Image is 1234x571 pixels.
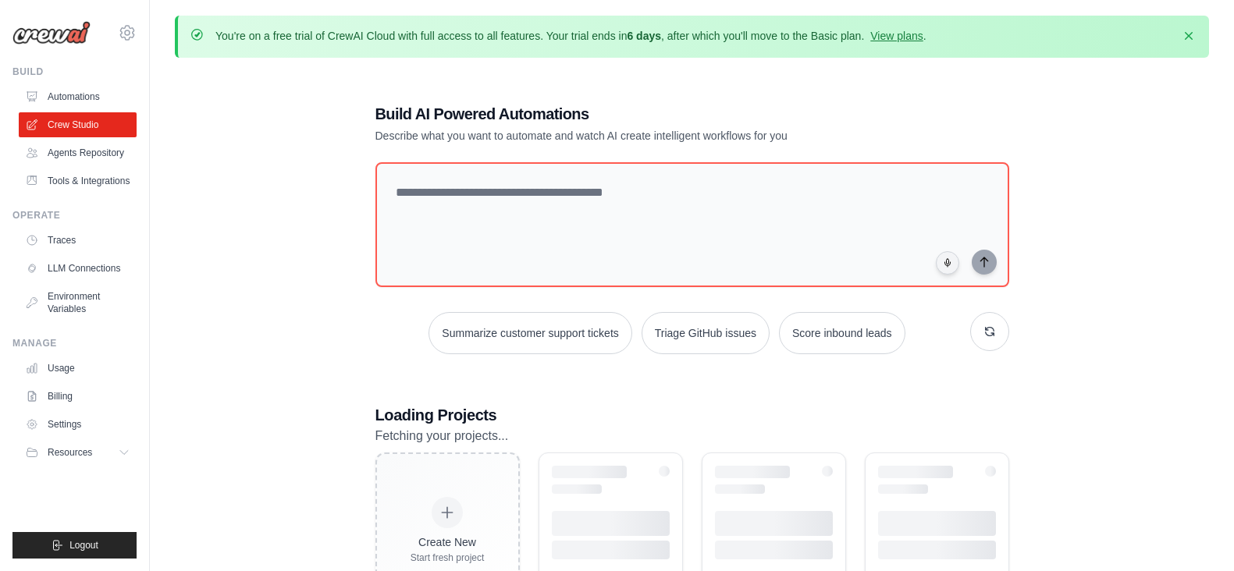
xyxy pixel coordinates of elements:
[12,532,137,559] button: Logout
[411,551,485,564] div: Start fresh project
[19,84,137,109] a: Automations
[19,140,137,165] a: Agents Repository
[19,356,137,381] a: Usage
[12,337,137,349] div: Manage
[69,539,98,551] span: Logout
[936,251,959,275] button: Click to speak your automation idea
[411,534,485,550] div: Create New
[19,384,137,409] a: Billing
[19,228,137,253] a: Traces
[12,66,137,78] div: Build
[375,128,900,144] p: Describe what you want to automate and watch AI create intelligent workflows for you
[870,30,923,42] a: View plans
[19,168,137,193] a: Tools & Integrations
[627,30,661,42] strong: 6 days
[642,312,770,354] button: Triage GitHub issues
[19,412,137,437] a: Settings
[19,112,137,137] a: Crew Studio
[48,446,92,459] span: Resources
[375,103,900,125] h1: Build AI Powered Automations
[19,284,137,321] a: Environment Variables
[779,312,905,354] button: Score inbound leads
[970,312,1009,351] button: Get new suggestions
[12,209,137,222] div: Operate
[215,28,926,44] p: You're on a free trial of CrewAI Cloud with full access to all features. Your trial ends in , aft...
[12,21,91,44] img: Logo
[375,404,1009,426] h3: Loading Projects
[19,440,137,465] button: Resources
[429,312,631,354] button: Summarize customer support tickets
[19,256,137,281] a: LLM Connections
[375,426,1009,446] p: Fetching your projects...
